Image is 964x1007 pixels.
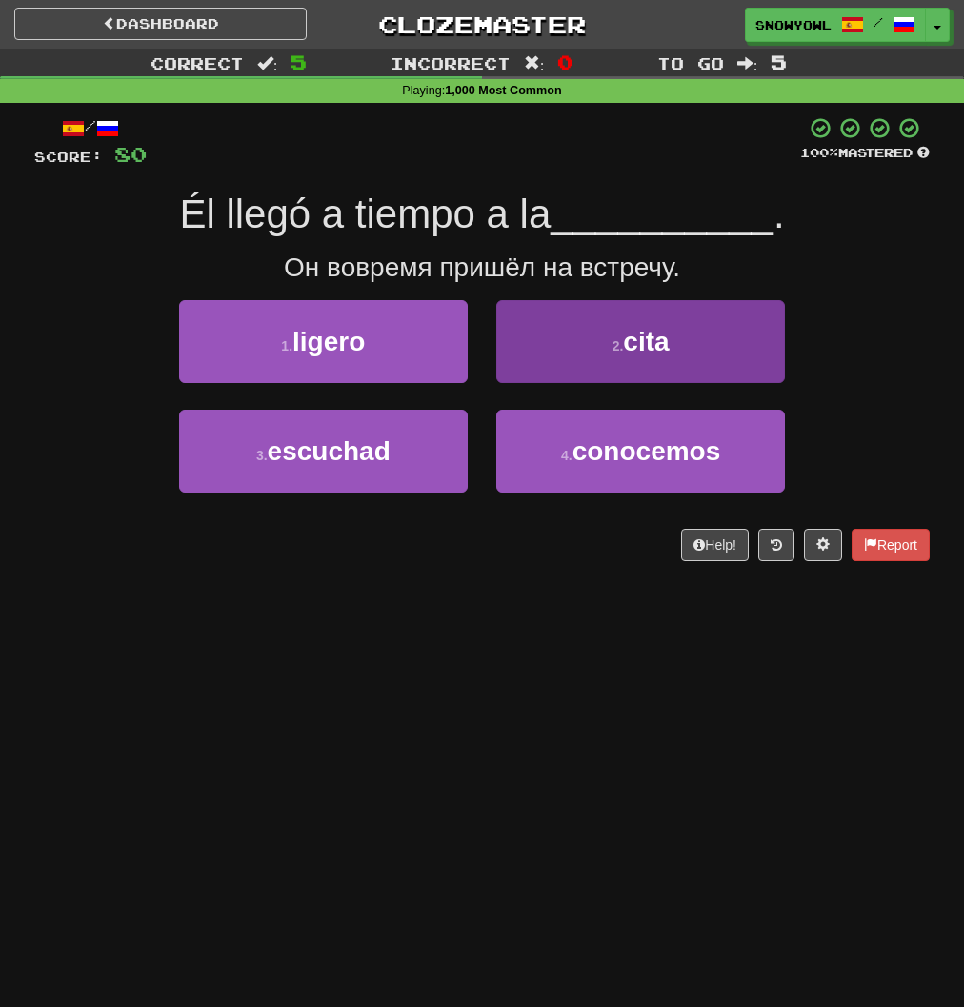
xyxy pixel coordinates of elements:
span: Incorrect [391,53,511,72]
span: / [874,15,883,29]
div: / [34,116,147,140]
button: Help! [681,529,749,561]
span: Score: [34,149,103,165]
span: 80 [114,142,147,166]
span: : [737,55,758,71]
span: __________ [551,191,773,236]
span: 5 [771,50,787,73]
button: 4.conocemos [496,410,785,493]
button: 2.cita [496,300,785,383]
a: SnowyOwl / [745,8,926,42]
button: 3.escuchad [179,410,468,493]
span: ligero [292,327,365,356]
span: cita [623,327,669,356]
strong: 1,000 Most Common [445,84,561,97]
button: 1.ligero [179,300,468,383]
span: To go [657,53,724,72]
a: Dashboard [14,8,307,40]
div: Он вовремя пришёл на встречу. [34,249,930,287]
span: : [524,55,545,71]
span: 0 [557,50,573,73]
span: 100 % [800,145,838,160]
span: : [257,55,278,71]
span: SnowyOwl [755,16,832,33]
small: 2 . [613,338,624,353]
span: Él llegó a tiempo a la [179,191,551,236]
small: 3 . [256,448,268,463]
button: Report [852,529,930,561]
a: Clozemaster [335,8,628,41]
span: escuchad [268,436,391,466]
span: Correct [151,53,244,72]
div: Mastered [800,145,930,162]
span: 5 [291,50,307,73]
button: Round history (alt+y) [758,529,794,561]
span: conocemos [572,436,721,466]
small: 4 . [561,448,572,463]
small: 1 . [281,338,292,353]
span: . [773,191,785,236]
